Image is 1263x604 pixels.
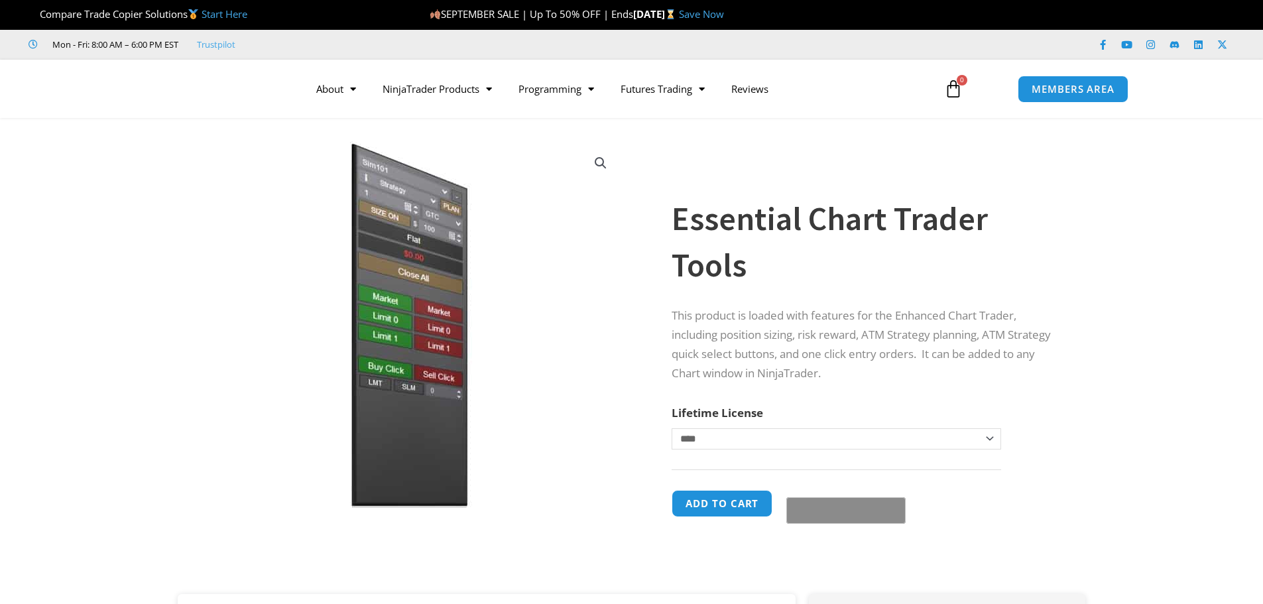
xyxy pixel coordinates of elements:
[957,75,967,86] span: 0
[135,65,277,113] img: LogoAI | Affordable Indicators – NinjaTrader
[49,36,178,52] span: Mon - Fri: 8:00 AM – 6:00 PM EST
[197,36,235,52] a: Trustpilot
[29,9,39,19] img: 🏆
[672,306,1059,383] p: This product is loaded with features for the Enhanced Chart Trader, including position sizing, ri...
[679,7,724,21] a: Save Now
[430,9,440,19] img: 🍂
[607,74,718,104] a: Futures Trading
[1032,84,1114,94] span: MEMBERS AREA
[369,74,505,104] a: NinjaTrader Products
[672,405,763,420] label: Lifetime License
[1018,76,1128,103] a: MEMBERS AREA
[666,9,676,19] img: ⌛
[718,74,782,104] a: Reviews
[303,74,929,104] nav: Menu
[505,74,607,104] a: Programming
[430,7,633,21] span: SEPTEMBER SALE | Up To 50% OFF | Ends
[784,488,903,489] iframe: Secure payment input frame
[29,7,247,21] span: Compare Trade Copier Solutions
[188,9,198,19] img: 🥇
[633,7,679,21] strong: [DATE]
[924,70,983,108] a: 0
[202,7,247,21] a: Start Here
[589,151,613,175] a: View full-screen image gallery
[672,490,772,517] button: Add to cart
[672,196,1059,288] h1: Essential Chart Trader Tools
[303,74,369,104] a: About
[196,141,623,508] img: Essential Chart Trader Tools
[786,497,906,524] button: Buy with GPay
